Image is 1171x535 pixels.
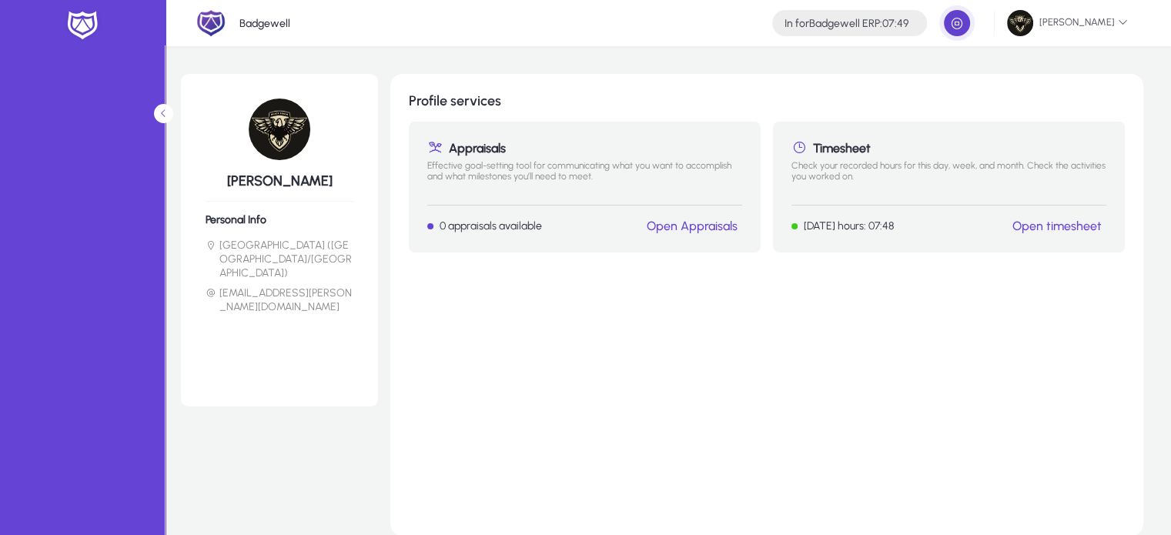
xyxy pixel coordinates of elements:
[785,17,809,30] span: In for
[249,99,310,160] img: 77.jpg
[427,140,742,155] h1: Appraisals
[1012,219,1102,233] a: Open timesheet
[642,218,742,234] button: Open Appraisals
[882,17,908,30] span: 07:49
[206,172,353,189] h5: [PERSON_NAME]
[785,17,908,30] h4: Badgewell ERP
[880,17,882,30] span: :
[440,219,542,232] p: 0 appraisals available
[409,92,1125,109] h1: Profile services
[196,8,226,38] img: 2.png
[1007,10,1128,36] span: [PERSON_NAME]
[427,160,742,192] p: Effective goal-setting tool for communicating what you want to accomplish and what milestones you...
[791,140,1106,155] h1: Timesheet
[1008,218,1106,234] button: Open timesheet
[239,17,290,30] p: Badgewell
[206,239,353,280] li: [GEOGRAPHIC_DATA] ([GEOGRAPHIC_DATA]/[GEOGRAPHIC_DATA])
[63,9,102,42] img: white-logo.png
[995,9,1140,37] button: [PERSON_NAME]
[206,286,353,314] li: [EMAIL_ADDRESS][PERSON_NAME][DOMAIN_NAME]
[791,160,1106,192] p: Check your recorded hours for this day, week, and month. Check the activities you worked on.
[1007,10,1033,36] img: 77.jpg
[206,213,353,226] h6: Personal Info
[647,219,738,233] a: Open Appraisals
[804,219,894,232] p: [DATE] hours: 07:48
